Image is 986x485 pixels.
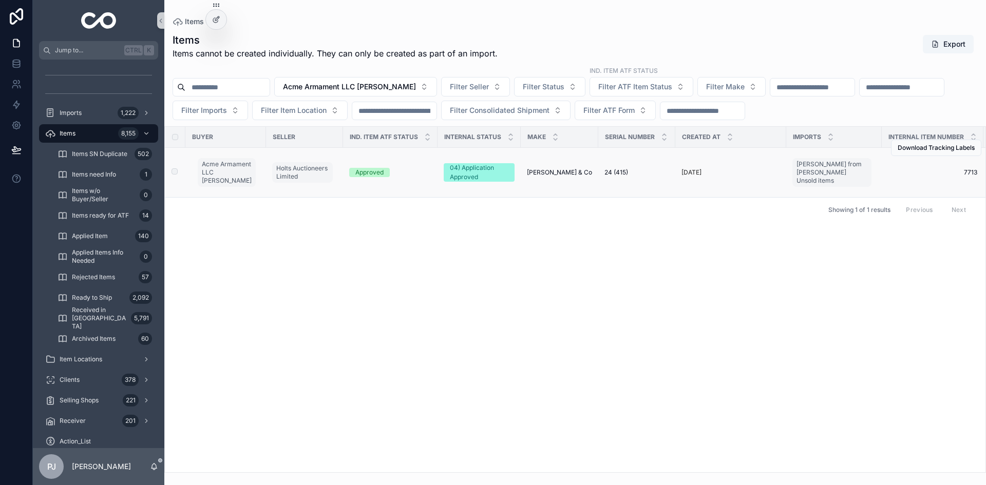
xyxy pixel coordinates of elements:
[792,156,876,189] a: [PERSON_NAME] from [PERSON_NAME] Unsold items
[590,66,658,75] label: ind. Item ATF Status
[135,148,152,160] div: 502
[72,187,136,203] span: Items w/o Buyer/Seller
[273,133,295,141] span: Seller
[706,82,745,92] span: Filter Make
[51,247,158,266] a: Applied Items Info Needed0
[138,333,152,345] div: 60
[72,232,108,240] span: Applied Item
[140,168,152,181] div: 1
[792,158,871,187] a: [PERSON_NAME] from [PERSON_NAME] Unsold items
[181,105,227,115] span: Filter Imports
[39,350,158,368] a: Item Locations
[198,156,260,189] a: Acme Armament LLC [PERSON_NAME]
[60,109,82,117] span: Imports
[276,164,329,181] span: Holts Auctioneers Limited
[173,33,498,47] h1: Items
[441,77,510,96] button: Select Button
[450,105,549,115] span: Filter Consolidated Shipment
[450,82,489,92] span: Filter Seller
[272,162,333,183] a: Holts Auctioneers Limited
[261,105,327,115] span: Filter Item Location
[72,335,116,343] span: Archived Items
[39,371,158,389] a: Clients378
[51,288,158,307] a: Ready to Ship2,092
[793,133,821,141] span: Imports
[39,412,158,430] a: Receiver201
[60,376,80,384] span: Clients
[272,160,337,185] a: Holts Auctioneers Limited
[605,133,655,141] span: Serial Number
[598,82,672,92] span: Filter ATF Item Status
[51,268,158,286] a: Rejected Items57
[681,168,701,177] p: [DATE]
[898,144,975,152] span: Download Tracking Labels
[444,133,501,141] span: Internal Status
[72,294,112,302] span: Ready to Ship
[140,250,152,263] div: 0
[681,168,780,177] a: [DATE]
[523,82,564,92] span: Filter Status
[173,16,204,27] a: Items
[604,168,628,177] span: 24 (415)
[797,160,867,185] span: [PERSON_NAME] from [PERSON_NAME] Unsold items
[350,133,418,141] span: Ind. Item ATF Status
[891,140,981,156] button: Download Tracking Labels
[173,101,248,120] button: Select Button
[283,82,416,92] span: Acme Armament LLC [PERSON_NAME]
[590,77,693,96] button: Select Button
[129,292,152,304] div: 2,092
[145,46,153,54] span: K
[51,329,158,348] a: Archived Items60
[51,145,158,163] a: Items SN Duplicate502
[39,124,158,143] a: Items8,155
[131,312,152,324] div: 5,791
[198,158,256,187] a: Acme Armament LLC [PERSON_NAME]
[72,211,129,220] span: Items ready for ATF
[72,273,115,281] span: Rejected Items
[122,374,139,386] div: 378
[140,189,152,201] div: 0
[923,35,974,53] button: Export
[202,160,252,185] span: Acme Armament LLC [PERSON_NAME]
[39,432,158,451] a: Action_List
[51,165,158,184] a: Items need Info1
[60,417,86,425] span: Receiver
[604,168,669,177] a: 24 (415)
[139,271,152,283] div: 57
[135,230,152,242] div: 140
[441,101,571,120] button: Select Button
[124,45,143,55] span: Ctrl
[514,77,585,96] button: Select Button
[60,355,102,363] span: Item Locations
[60,437,91,445] span: Action_List
[39,391,158,410] a: Selling Shops221
[527,133,546,141] span: Make
[192,133,213,141] span: Buyer
[888,133,964,141] span: Internal Item Number
[444,163,515,182] a: 04) Application Approved
[575,101,656,120] button: Select Button
[55,46,120,54] span: Jump to...
[72,306,127,331] span: Received in [GEOGRAPHIC_DATA]
[173,47,498,60] span: Items cannot be created individually. They can only be created as part of an import.
[39,41,158,60] button: Jump to...CtrlK
[72,170,116,179] span: Items need Info
[139,209,152,222] div: 14
[274,77,437,96] button: Select Button
[349,168,431,177] a: Approved
[697,77,766,96] button: Select Button
[527,168,592,177] a: [PERSON_NAME] & Co
[72,248,136,265] span: Applied Items Info Needed
[888,168,977,177] a: 7713
[118,107,139,119] div: 1,222
[72,461,131,472] p: [PERSON_NAME]
[185,16,204,27] span: Items
[60,396,99,404] span: Selling Shops
[47,460,56,473] span: PJ
[252,101,348,120] button: Select Button
[51,186,158,204] a: Items w/o Buyer/Seller0
[828,206,890,214] span: Showing 1 of 1 results
[81,12,117,29] img: App logo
